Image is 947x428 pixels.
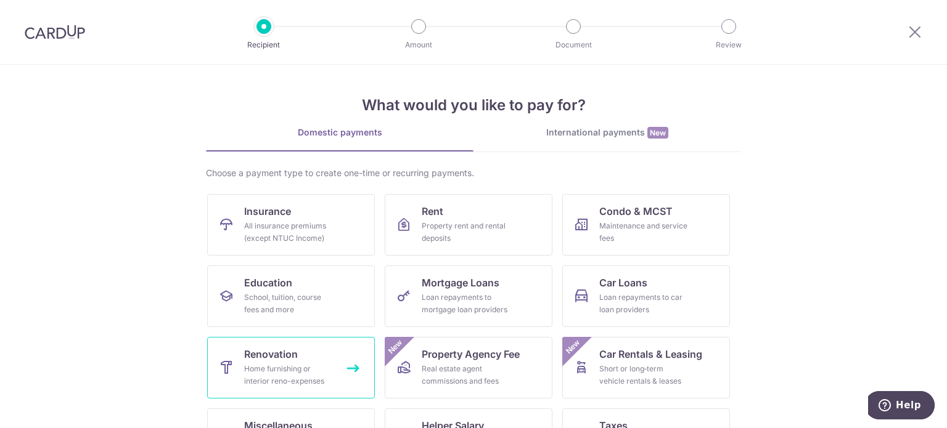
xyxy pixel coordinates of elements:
[562,194,730,256] a: Condo & MCSTMaintenance and service fees
[244,363,333,387] div: Home furnishing or interior reno-expenses
[422,291,510,316] div: Loan repayments to mortgage loan providers
[244,291,333,316] div: School, tuition, course fees and more
[422,220,510,244] div: Property rent and rental deposits
[563,337,583,357] span: New
[422,204,443,219] span: Rent
[422,275,499,290] span: Mortgage Loans
[647,127,668,139] span: New
[422,363,510,387] div: Real estate agent commissions and fees
[207,337,375,398] a: RenovationHome furnishing or interior reno-expenses
[473,126,741,139] div: International payments
[868,391,935,422] iframe: Opens a widget where you can find more information
[385,337,406,357] span: New
[244,275,292,290] span: Education
[599,220,688,244] div: Maintenance and service fees
[599,291,688,316] div: Loan repayments to car loan providers
[599,347,702,361] span: Car Rentals & Leasing
[244,204,291,219] span: Insurance
[385,265,552,327] a: Mortgage LoansLoan repayments to mortgage loan providers
[244,347,298,361] span: Renovation
[528,39,619,51] p: Document
[562,265,730,327] a: Car LoansLoan repayments to car loan providers
[373,39,464,51] p: Amount
[599,204,673,219] span: Condo & MCST
[25,25,85,39] img: CardUp
[562,337,730,398] a: Car Rentals & LeasingShort or long‑term vehicle rentals & leasesNew
[206,94,741,116] h4: What would you like to pay for?
[244,220,333,244] div: All insurance premiums (except NTUC Income)
[385,194,552,256] a: RentProperty rent and rental deposits
[599,363,688,387] div: Short or long‑term vehicle rentals & leases
[28,9,53,20] span: Help
[206,167,741,179] div: Choose a payment type to create one-time or recurring payments.
[599,275,647,290] span: Car Loans
[683,39,774,51] p: Review
[206,126,473,139] div: Domestic payments
[218,39,310,51] p: Recipient
[385,337,552,398] a: Property Agency FeeReal estate agent commissions and feesNew
[207,265,375,327] a: EducationSchool, tuition, course fees and more
[422,347,520,361] span: Property Agency Fee
[207,194,375,256] a: InsuranceAll insurance premiums (except NTUC Income)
